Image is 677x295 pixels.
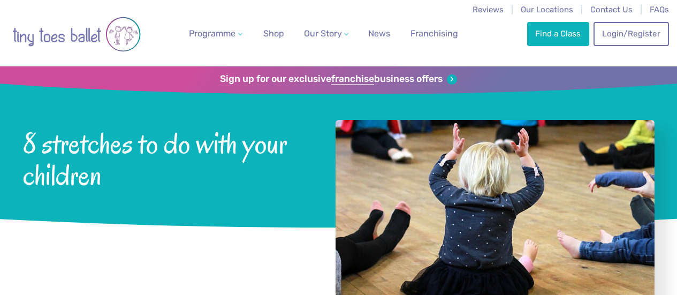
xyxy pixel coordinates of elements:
[364,23,394,44] a: News
[185,23,247,44] a: Programme
[304,28,342,39] span: Our Story
[406,23,462,44] a: Franchising
[331,73,374,85] strong: franchise
[521,5,573,14] a: Our Locations
[263,28,284,39] span: Shop
[220,73,457,85] a: Sign up for our exclusivefranchisebusiness offers
[368,28,390,39] span: News
[527,22,589,46] a: Find a Class
[650,5,669,14] a: FAQs
[189,28,235,39] span: Programme
[410,28,458,39] span: Franchising
[12,10,141,58] img: tiny toes ballet
[23,125,307,191] span: 8 stretches to do with your children
[299,23,353,44] a: Our Story
[590,5,633,14] a: Contact Us
[594,22,668,46] a: Login/Register
[473,5,504,14] a: Reviews
[259,23,288,44] a: Shop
